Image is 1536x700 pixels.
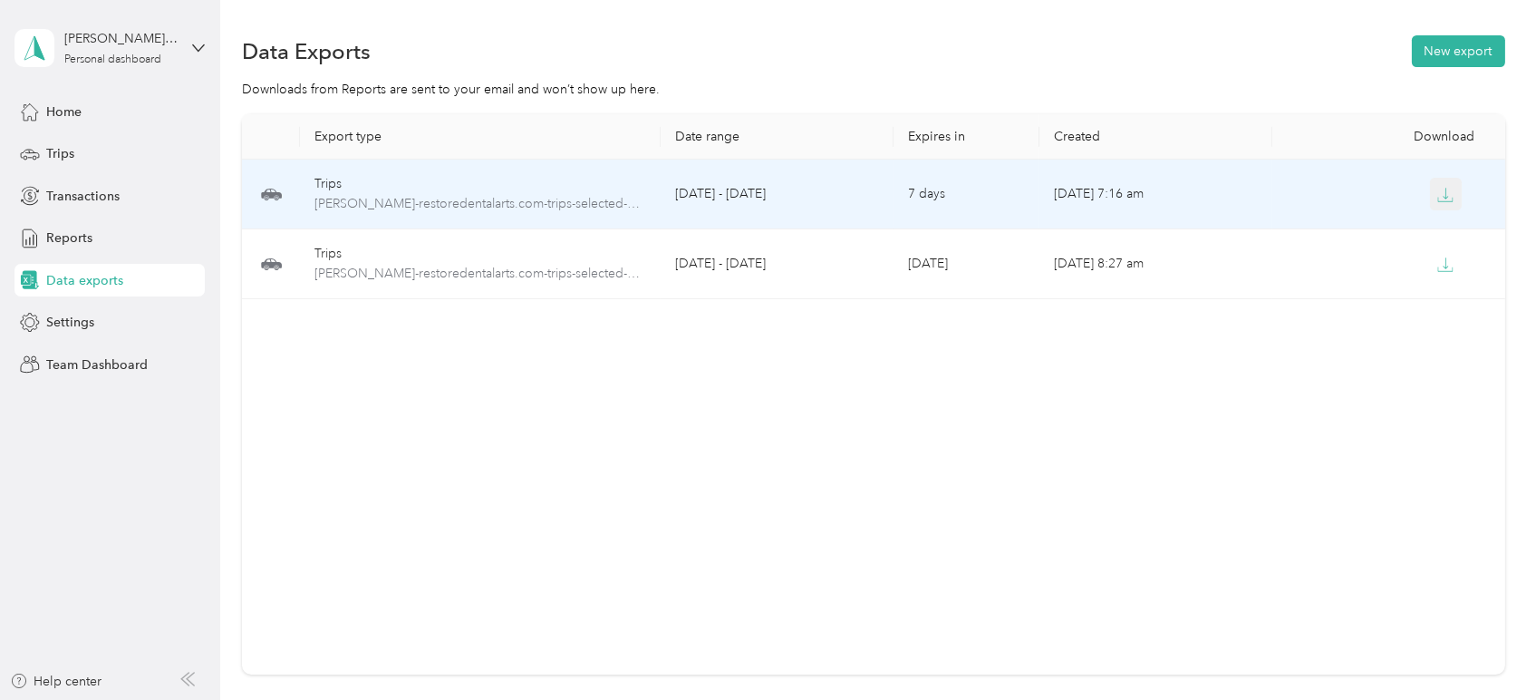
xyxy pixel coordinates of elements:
[661,114,894,160] th: Date range
[46,187,120,206] span: Transactions
[242,42,371,61] h1: Data Exports
[46,228,92,248] span: Reports
[661,229,894,299] td: [DATE] - [DATE]
[1039,229,1272,299] td: [DATE] 8:27 am
[1039,114,1272,160] th: Created
[46,102,82,122] span: Home
[661,160,894,229] td: [DATE] - [DATE]
[64,29,178,48] div: [PERSON_NAME][EMAIL_ADDRESS][DOMAIN_NAME]
[46,313,94,332] span: Settings
[300,114,661,160] th: Export type
[1287,129,1491,144] div: Download
[1435,598,1536,700] iframe: Everlance-gr Chat Button Frame
[242,80,1504,99] div: Downloads from Reports are sent to your email and won’t show up here.
[314,174,646,194] div: Trips
[894,229,1039,299] td: [DATE]
[1412,35,1505,67] button: New export
[1039,160,1272,229] td: [DATE] 7:16 am
[46,271,123,290] span: Data exports
[894,160,1039,229] td: 7 days
[314,244,646,264] div: Trips
[46,144,74,163] span: Trips
[10,672,102,691] button: Help center
[894,114,1039,160] th: Expires in
[314,194,646,214] span: stephanie-restoredentalarts.com-trips-selected-8.pdf
[64,54,161,65] div: Personal dashboard
[314,264,646,284] span: stephanie-restoredentalarts.com-trips-selected-10.pdf
[46,355,148,374] span: Team Dashboard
